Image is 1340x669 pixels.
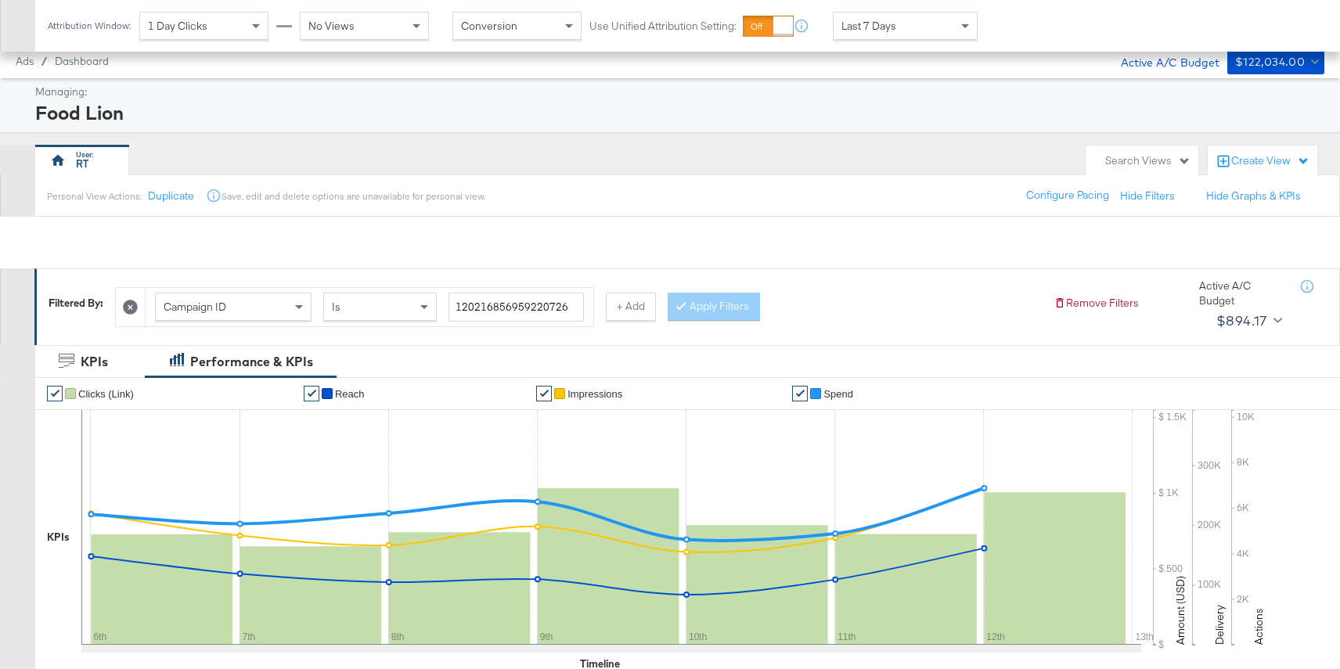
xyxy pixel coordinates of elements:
span: / [34,55,55,67]
div: Performance & KPIs [190,353,313,371]
div: Search Views [1105,153,1191,168]
div: Personal View Actions: [47,190,142,203]
span: Is [332,300,340,314]
div: RT [76,156,88,171]
div: $894.17 [1216,309,1267,333]
div: $122,034.00 [1235,52,1305,72]
div: KPIs [81,353,108,371]
span: No Views [308,19,355,33]
span: Conversion [461,19,517,33]
label: Use Unified Attribution Setting: [589,19,737,34]
a: Dashboard [55,55,109,67]
span: Spend [823,388,853,400]
div: Food Lion [35,99,1320,126]
span: Last 7 Days [841,19,896,33]
button: Remove Filters [1054,296,1139,311]
text: Delivery [1212,605,1227,645]
text: Amount (USD) [1173,576,1187,645]
input: Enter a search term [448,293,584,322]
span: Reach [335,388,365,400]
div: Attribution Window: [47,20,131,31]
button: $894.17 [1210,308,1285,333]
button: Hide Filters [1120,189,1175,203]
div: Active A/C Budget [1199,279,1285,308]
span: Impressions [567,388,622,400]
span: Ads [16,55,34,67]
div: Managing: [35,85,1320,99]
a: ✔ [304,386,319,401]
button: $122,034.00 [1227,49,1324,74]
a: ✔ [792,386,808,401]
span: Clicks (Link) [78,388,134,400]
div: Filtered By: [49,296,103,311]
text: Actions [1252,608,1266,645]
button: Hide Graphs & KPIs [1206,189,1301,203]
div: KPIs [47,530,70,545]
button: + Add [606,293,656,321]
button: Configure Pacing [1015,182,1120,210]
span: 1 Day Clicks [148,19,207,33]
button: Duplicate [148,189,194,203]
span: Campaign ID [164,300,226,314]
a: ✔ [47,386,63,401]
div: Save, edit and delete options are unavailable for personal view. [222,190,485,203]
div: Create View [1231,153,1309,169]
div: Active A/C Budget [1104,49,1219,73]
a: ✔ [536,386,552,401]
